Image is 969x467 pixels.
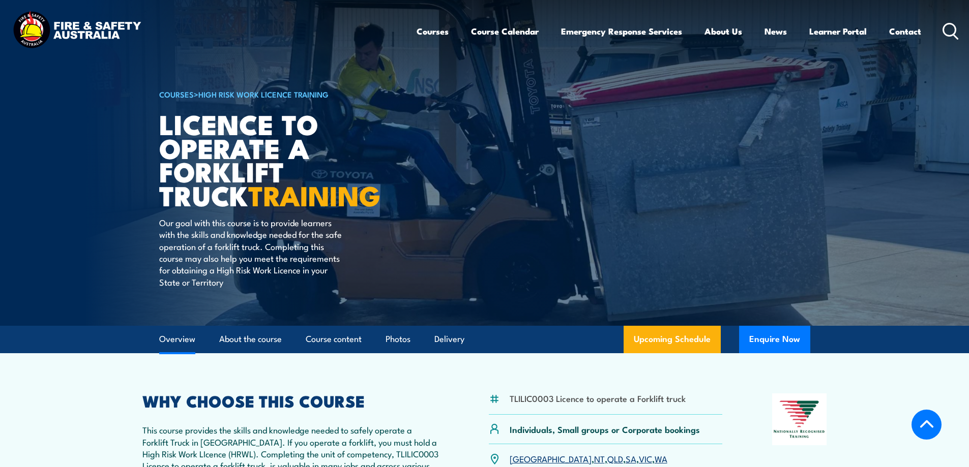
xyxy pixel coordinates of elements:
button: Enquire Now [739,326,810,353]
p: Individuals, Small groups or Corporate bookings [510,423,700,435]
a: COURSES [159,88,194,100]
p: , , , , , [510,453,667,464]
a: Courses [417,18,449,45]
a: QLD [607,452,623,464]
a: SA [626,452,636,464]
a: About the course [219,326,282,353]
a: Course content [306,326,362,353]
li: TLILIC0003 Licence to operate a Forklift truck [510,392,686,404]
h1: Licence to operate a forklift truck [159,112,410,207]
strong: TRAINING [248,173,380,215]
a: NT [594,452,605,464]
h6: > [159,88,410,100]
a: Photos [386,326,410,353]
a: Upcoming Schedule [624,326,721,353]
a: Emergency Response Services [561,18,682,45]
img: Nationally Recognised Training logo. [772,393,827,445]
a: Overview [159,326,195,353]
a: Delivery [434,326,464,353]
a: Contact [889,18,921,45]
a: Course Calendar [471,18,539,45]
p: Our goal with this course is to provide learners with the skills and knowledge needed for the saf... [159,216,345,288]
a: About Us [704,18,742,45]
a: News [765,18,787,45]
a: High Risk Work Licence Training [198,88,329,100]
a: [GEOGRAPHIC_DATA] [510,452,592,464]
a: Learner Portal [809,18,867,45]
a: VIC [639,452,652,464]
a: WA [655,452,667,464]
h2: WHY CHOOSE THIS COURSE [142,393,439,408]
